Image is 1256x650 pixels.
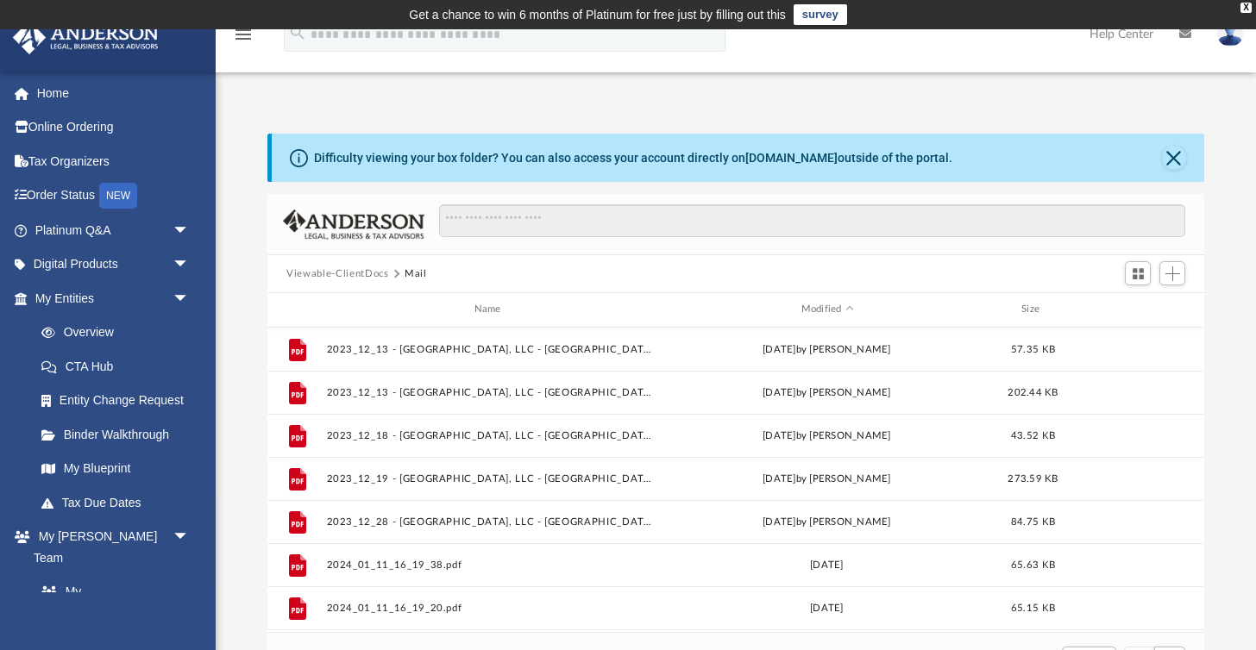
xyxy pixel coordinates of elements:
[327,344,656,355] button: 2023_12_13 - [GEOGRAPHIC_DATA], LLC - [GEOGRAPHIC_DATA] DOR (2).pdf
[12,178,216,214] a: Order StatusNEW
[173,520,207,555] span: arrow_drop_down
[12,281,216,316] a: My Entitiesarrow_drop_down
[663,514,991,529] div: [DATE] by [PERSON_NAME]
[663,341,991,357] div: [DATE] by [PERSON_NAME]
[233,33,254,45] a: menu
[286,266,388,282] button: Viewable-ClientDocs
[327,603,656,614] button: 2024_01_11_16_19_20.pdf
[1159,261,1185,285] button: Add
[12,110,216,145] a: Online Ordering
[663,428,991,443] div: [DATE] by [PERSON_NAME]
[745,151,838,165] a: [DOMAIN_NAME]
[8,21,164,54] img: Anderson Advisors Platinum Portal
[663,302,991,317] div: Modified
[314,149,952,167] div: Difficulty viewing your box folder? You can also access your account directly on outside of the p...
[327,387,656,398] button: 2023_12_13 - [GEOGRAPHIC_DATA], LLC - [GEOGRAPHIC_DATA] DOR (1).pdf
[288,23,307,42] i: search
[1240,3,1252,13] div: close
[173,213,207,248] span: arrow_drop_down
[24,485,216,520] a: Tax Due Dates
[1008,473,1058,483] span: 273.59 KB
[1011,430,1055,440] span: 43.52 KB
[1011,344,1055,353] span: 57.35 KB
[1011,559,1055,569] span: 65.63 KB
[794,4,847,25] a: survey
[99,183,137,209] div: NEW
[24,417,216,452] a: Binder Walkthrough
[12,247,216,282] a: Digital Productsarrow_drop_down
[233,24,254,45] i: menu
[1008,387,1058,397] span: 202.44 KB
[24,349,216,384] a: CTA Hub
[663,384,991,400] div: [DATE] by [PERSON_NAME]
[267,328,1203,633] div: grid
[1162,146,1186,170] button: Close
[405,266,427,282] button: Mail
[999,302,1068,317] div: Size
[275,302,318,317] div: id
[327,473,656,484] button: 2023_12_19 - [GEOGRAPHIC_DATA], LLC - [GEOGRAPHIC_DATA] Business License Service.pdf
[1217,22,1243,47] img: User Pic
[1011,516,1055,526] span: 84.75 KB
[327,559,656,571] button: 2024_01_11_16_19_38.pdf
[24,452,207,486] a: My Blueprint
[24,316,216,350] a: Overview
[12,144,216,178] a: Tax Organizers
[327,430,656,441] button: 2023_12_18 - [GEOGRAPHIC_DATA], LLC - [GEOGRAPHIC_DATA] DOR.pdf
[663,600,991,616] div: [DATE]
[409,4,786,25] div: Get a chance to win 6 months of Platinum for free just by filling out this
[12,520,207,575] a: My [PERSON_NAME] Teamarrow_drop_down
[24,384,216,418] a: Entity Change Request
[12,213,216,247] a: Platinum Q&Aarrow_drop_down
[1076,302,1196,317] div: id
[1125,261,1151,285] button: Switch to Grid View
[663,557,991,572] div: [DATE]
[1011,603,1055,612] span: 65.15 KB
[173,281,207,316] span: arrow_drop_down
[663,471,991,486] div: [DATE] by [PERSON_NAME]
[327,516,656,528] button: 2023_12_28 - [GEOGRAPHIC_DATA], LLC - [GEOGRAPHIC_DATA] DOR.pdf
[326,302,655,317] div: Name
[173,247,207,283] span: arrow_drop_down
[12,76,216,110] a: Home
[439,204,1185,237] input: Search files and folders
